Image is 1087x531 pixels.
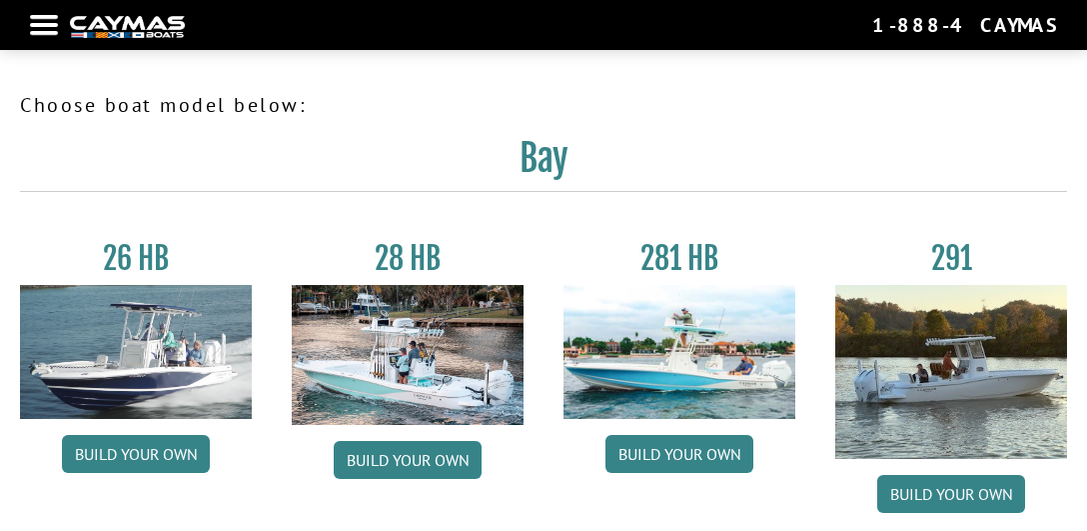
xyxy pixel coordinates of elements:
img: 28_hb_thumbnail_for_caymas_connect.jpg [292,285,524,425]
h3: 28 HB [292,240,524,277]
a: Build your own [62,435,210,473]
img: 291_Thumbnail.jpg [835,285,1067,459]
a: Build your own [605,435,753,473]
div: 1-888-4CAYMAS [872,12,1057,38]
h3: 291 [835,240,1067,277]
h3: 26 HB [20,240,252,277]
p: Choose boat model below: [20,90,1067,120]
h2: Bay [20,136,1067,192]
a: Build your own [877,475,1025,513]
img: 26_new_photo_resized.jpg [20,285,252,419]
a: Build your own [334,441,482,479]
img: white-logo-c9c8dbefe5ff5ceceb0f0178aa75bf4bb51f6bca0971e226c86eb53dfe498488.png [70,16,185,37]
h3: 281 HB [563,240,795,277]
img: 28-hb-twin.jpg [563,285,795,419]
